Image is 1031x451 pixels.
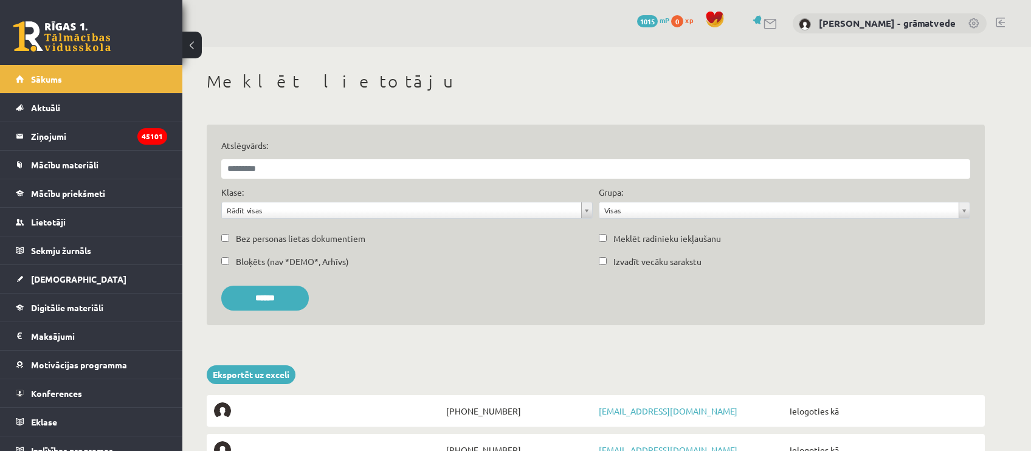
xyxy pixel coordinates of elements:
a: Digitālie materiāli [16,294,167,322]
span: Mācību materiāli [31,159,98,170]
span: Rādīt visas [227,202,576,218]
span: Digitālie materiāli [31,302,103,313]
span: Konferences [31,388,82,399]
label: Grupa: [599,186,623,199]
a: [EMAIL_ADDRESS][DOMAIN_NAME] [599,405,737,416]
span: [DEMOGRAPHIC_DATA] [31,274,126,284]
a: 1015 mP [637,15,669,25]
h1: Meklēt lietotāju [207,71,985,92]
a: [PERSON_NAME] - grāmatvede [819,17,956,29]
label: Bloķēts (nav *DEMO*, Arhīvs) [236,255,349,268]
label: Bez personas lietas dokumentiem [236,232,365,245]
a: Ziņojumi45101 [16,122,167,150]
a: Sekmju žurnāls [16,236,167,264]
a: Motivācijas programma [16,351,167,379]
a: Eklase [16,408,167,436]
span: Eklase [31,416,57,427]
span: Motivācijas programma [31,359,127,370]
span: Ielogoties kā [787,402,978,419]
label: Izvadīt vecāku sarakstu [613,255,702,268]
a: Lietotāji [16,208,167,236]
label: Atslēgvārds: [221,139,970,152]
span: [PHONE_NUMBER] [443,402,596,419]
span: Sākums [31,74,62,84]
span: mP [660,15,669,25]
a: Mācību priekšmeti [16,179,167,207]
span: Visas [604,202,954,218]
a: Rīgas 1. Tālmācības vidusskola [13,21,111,52]
label: Klase: [221,186,244,199]
span: 1015 [637,15,658,27]
a: Mācību materiāli [16,151,167,179]
span: Aktuāli [31,102,60,113]
a: Sākums [16,65,167,93]
a: Eksportēt uz exceli [207,365,295,384]
span: 0 [671,15,683,27]
i: 45101 [137,128,167,145]
img: Antra Sondore - grāmatvede [799,18,811,30]
legend: Ziņojumi [31,122,167,150]
span: Lietotāji [31,216,66,227]
label: Meklēt radinieku iekļaušanu [613,232,721,245]
span: Mācību priekšmeti [31,188,105,199]
a: Rādīt visas [222,202,592,218]
a: Konferences [16,379,167,407]
a: Visas [599,202,970,218]
span: Sekmju žurnāls [31,245,91,256]
a: 0 xp [671,15,699,25]
legend: Maksājumi [31,322,167,350]
a: Maksājumi [16,322,167,350]
a: [DEMOGRAPHIC_DATA] [16,265,167,293]
a: Aktuāli [16,94,167,122]
span: xp [685,15,693,25]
